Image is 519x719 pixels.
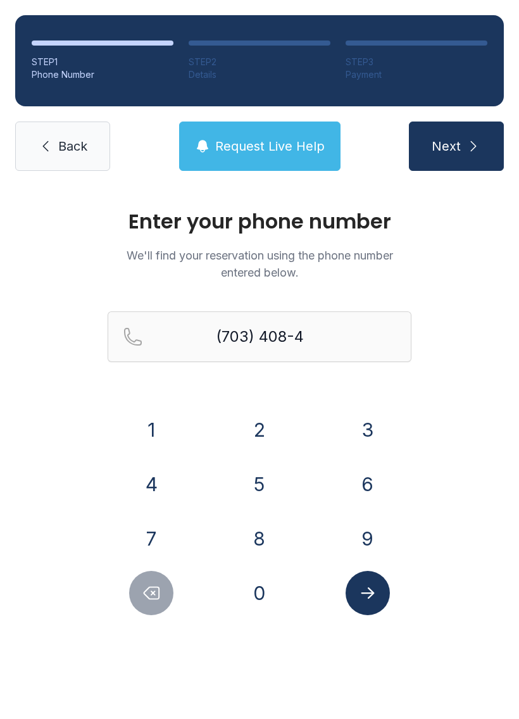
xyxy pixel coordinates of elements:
button: 4 [129,462,173,506]
div: STEP 1 [32,56,173,68]
span: Request Live Help [215,137,325,155]
div: Payment [346,68,487,81]
button: 1 [129,408,173,452]
button: Submit lookup form [346,571,390,615]
div: Phone Number [32,68,173,81]
p: We'll find your reservation using the phone number entered below. [108,247,411,281]
button: 9 [346,516,390,561]
h1: Enter your phone number [108,211,411,232]
button: Delete number [129,571,173,615]
button: 3 [346,408,390,452]
input: Reservation phone number [108,311,411,362]
button: 8 [237,516,282,561]
button: 6 [346,462,390,506]
button: 2 [237,408,282,452]
span: Next [432,137,461,155]
div: STEP 2 [189,56,330,68]
div: Details [189,68,330,81]
div: STEP 3 [346,56,487,68]
span: Back [58,137,87,155]
button: 7 [129,516,173,561]
button: 0 [237,571,282,615]
button: 5 [237,462,282,506]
